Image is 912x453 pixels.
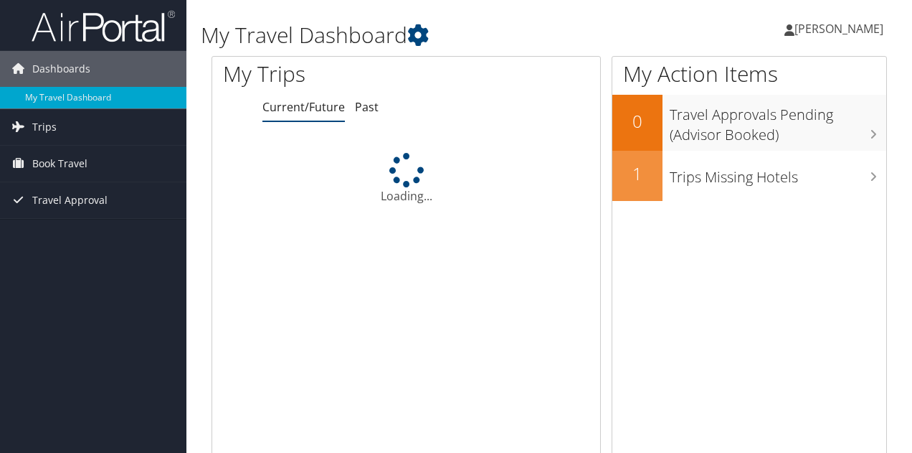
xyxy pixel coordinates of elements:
h1: My Trips [223,59,428,89]
h2: 0 [612,109,662,134]
a: Past [355,99,379,115]
span: Trips [32,109,57,145]
span: Travel Approval [32,182,108,218]
h3: Travel Approvals Pending (Advisor Booked) [670,98,886,145]
span: [PERSON_NAME] [794,21,883,37]
h1: My Travel Dashboard [201,20,665,50]
div: Loading... [212,153,600,205]
a: 0Travel Approvals Pending (Advisor Booked) [612,95,886,150]
img: airportal-logo.png [32,9,175,43]
h2: 1 [612,162,662,186]
h1: My Action Items [612,59,886,89]
span: Dashboards [32,51,90,87]
h3: Trips Missing Hotels [670,160,886,187]
span: Book Travel [32,146,87,182]
a: 1Trips Missing Hotels [612,151,886,201]
a: [PERSON_NAME] [784,7,898,50]
a: Current/Future [262,99,345,115]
